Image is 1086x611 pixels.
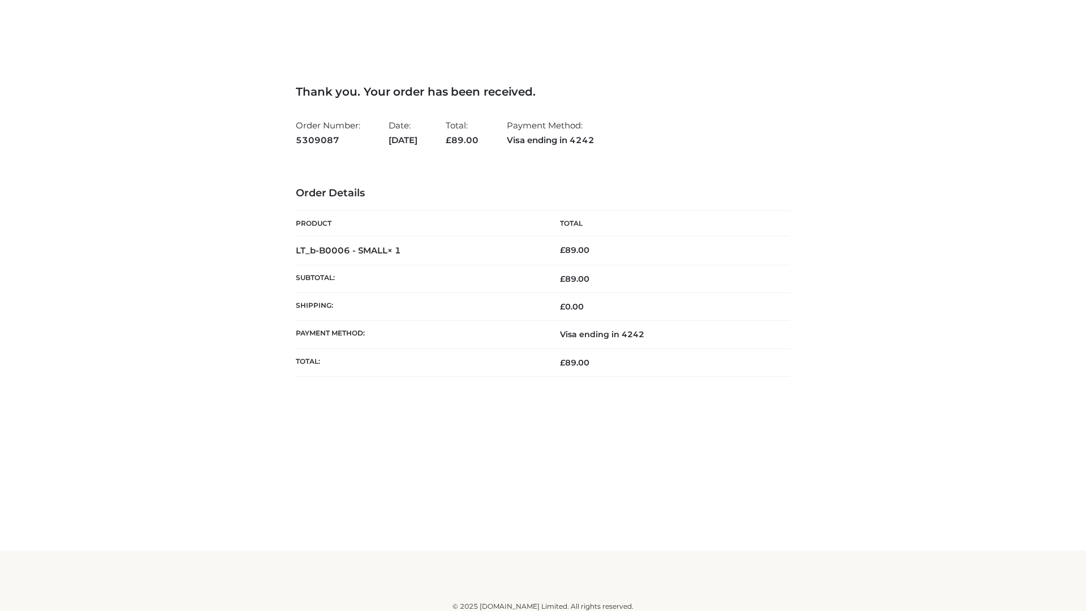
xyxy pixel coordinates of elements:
span: 89.00 [560,274,589,284]
li: Total: [446,115,479,150]
h3: Thank you. Your order has been received. [296,85,790,98]
strong: Visa ending in 4242 [507,133,594,148]
bdi: 0.00 [560,302,584,312]
span: £ [560,274,565,284]
td: Visa ending in 4242 [543,321,790,348]
span: £ [560,245,565,255]
th: Product [296,211,543,236]
th: Shipping: [296,293,543,321]
span: £ [446,135,451,145]
li: Order Number: [296,115,360,150]
span: 89.00 [446,135,479,145]
h3: Order Details [296,187,790,200]
th: Subtotal: [296,265,543,292]
strong: [DATE] [389,133,417,148]
strong: × 1 [387,245,401,256]
span: 89.00 [560,358,589,368]
span: £ [560,358,565,368]
li: Payment Method: [507,115,594,150]
li: Date: [389,115,417,150]
strong: LT_b-B0006 - SMALL [296,245,401,256]
span: £ [560,302,565,312]
strong: 5309087 [296,133,360,148]
th: Total [543,211,790,236]
th: Payment method: [296,321,543,348]
th: Total: [296,348,543,376]
bdi: 89.00 [560,245,589,255]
